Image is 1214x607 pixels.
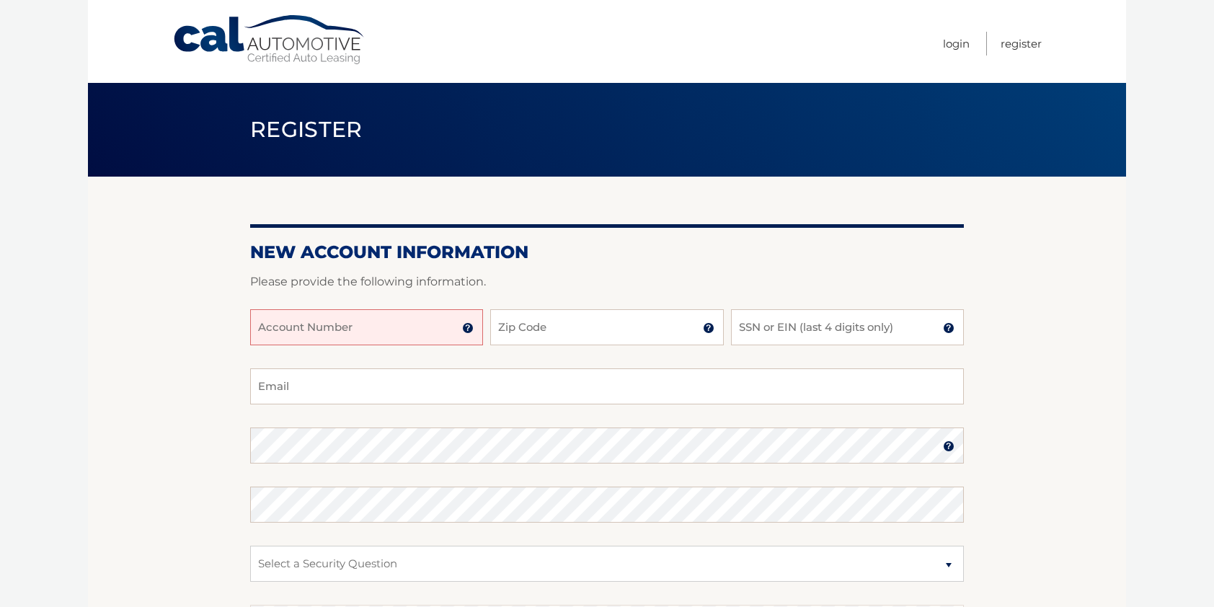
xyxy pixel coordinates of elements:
input: Account Number [250,309,483,345]
h2: New Account Information [250,242,964,263]
input: Email [250,368,964,404]
img: tooltip.svg [943,440,954,452]
span: Register [250,116,363,143]
input: SSN or EIN (last 4 digits only) [731,309,964,345]
p: Please provide the following information. [250,272,964,292]
input: Zip Code [490,309,723,345]
img: tooltip.svg [943,322,954,334]
img: tooltip.svg [462,322,474,334]
a: Cal Automotive [172,14,367,66]
img: tooltip.svg [703,322,714,334]
a: Login [943,32,970,56]
a: Register [1001,32,1042,56]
